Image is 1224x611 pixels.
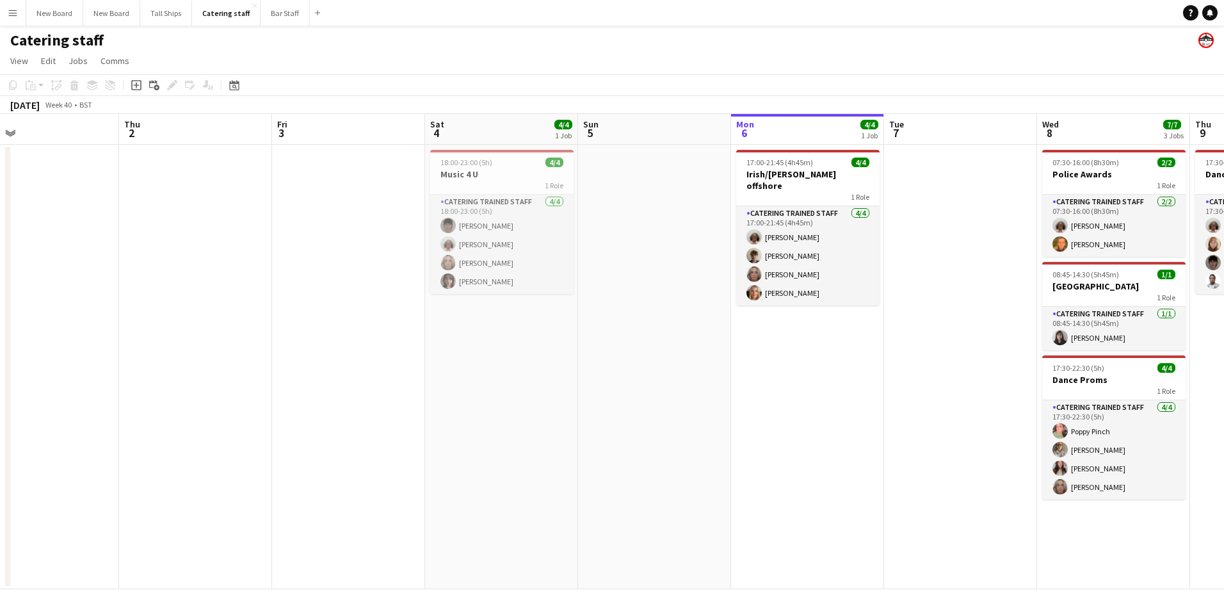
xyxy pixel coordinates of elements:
[10,31,104,50] h1: Catering staff
[5,53,33,69] a: View
[63,53,93,69] a: Jobs
[83,1,140,26] button: New Board
[68,55,88,67] span: Jobs
[192,1,261,26] button: Catering staff
[101,55,129,67] span: Comms
[1198,33,1214,48] app-user-avatar: Beach Ballroom
[10,99,40,111] div: [DATE]
[42,100,74,110] span: Week 40
[36,53,61,69] a: Edit
[79,100,92,110] div: BST
[26,1,83,26] button: New Board
[140,1,192,26] button: Tall Ships
[10,55,28,67] span: View
[261,1,310,26] button: Bar Staff
[95,53,134,69] a: Comms
[41,55,56,67] span: Edit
